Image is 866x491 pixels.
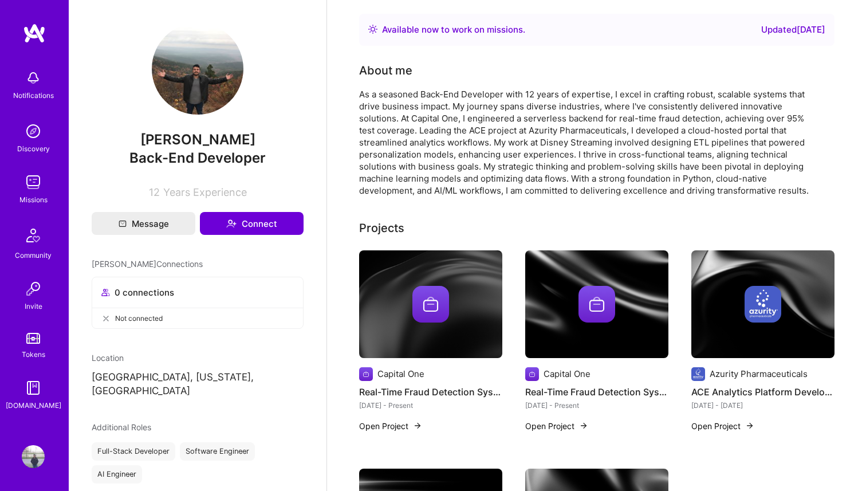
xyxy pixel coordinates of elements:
[691,367,705,381] img: Company logo
[200,212,304,235] button: Connect
[92,422,151,432] span: Additional Roles
[115,286,174,298] span: 0 connections
[92,258,203,270] span: [PERSON_NAME] Connections
[22,277,45,300] img: Invite
[22,120,45,143] img: discovery
[22,376,45,399] img: guide book
[13,89,54,101] div: Notifications
[691,399,834,411] div: [DATE] - [DATE]
[22,348,45,360] div: Tokens
[544,368,591,380] div: Capital One
[368,25,377,34] img: Availability
[359,250,502,358] img: cover
[525,250,668,358] img: cover
[19,194,48,206] div: Missions
[359,62,412,79] div: About me
[92,277,304,329] button: 0 connectionsNot connected
[152,23,243,115] img: User Avatar
[359,367,373,381] img: Company logo
[129,150,266,166] span: Back-End Developer
[578,286,615,323] img: Company logo
[180,442,255,461] div: Software Engineer
[22,171,45,194] img: teamwork
[525,420,588,432] button: Open Project
[359,219,404,237] div: Projects
[15,249,52,261] div: Community
[359,420,422,432] button: Open Project
[382,23,525,37] div: Available now to work on missions .
[119,219,127,227] i: icon Mail
[377,368,424,380] div: Capital One
[92,371,304,398] p: [GEOGRAPHIC_DATA], [US_STATE], [GEOGRAPHIC_DATA]
[710,368,808,380] div: Azurity Pharmaceuticals
[6,399,61,411] div: [DOMAIN_NAME]
[101,314,111,323] i: icon CloseGray
[92,352,304,364] div: Location
[19,445,48,468] a: User Avatar
[691,420,754,432] button: Open Project
[22,445,45,468] img: User Avatar
[359,399,502,411] div: [DATE] - Present
[163,186,247,198] span: Years Experience
[579,421,588,430] img: arrow-right
[761,23,825,37] div: Updated [DATE]
[26,333,40,344] img: tokens
[525,399,668,411] div: [DATE] - Present
[691,250,834,358] img: cover
[691,384,834,399] h4: ACE Analytics Platform Development
[92,131,304,148] span: [PERSON_NAME]
[359,88,817,197] div: As a seasoned Back-End Developer with 12 years of expertise, I excel in crafting robust, scalable...
[92,212,195,235] button: Message
[92,465,142,484] div: AI Engineer
[525,367,539,381] img: Company logo
[23,23,46,44] img: logo
[412,286,449,323] img: Company logo
[525,384,668,399] h4: Real-Time Fraud Detection System
[413,421,422,430] img: arrow-right
[745,421,754,430] img: arrow-right
[92,442,175,461] div: Full-Stack Developer
[149,186,160,198] span: 12
[19,222,47,249] img: Community
[359,384,502,399] h4: Real-Time Fraud Detection System
[745,286,781,323] img: Company logo
[22,66,45,89] img: bell
[101,288,110,297] i: icon Collaborator
[226,218,237,229] i: icon Connect
[25,300,42,312] div: Invite
[17,143,50,155] div: Discovery
[115,312,163,324] span: Not connected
